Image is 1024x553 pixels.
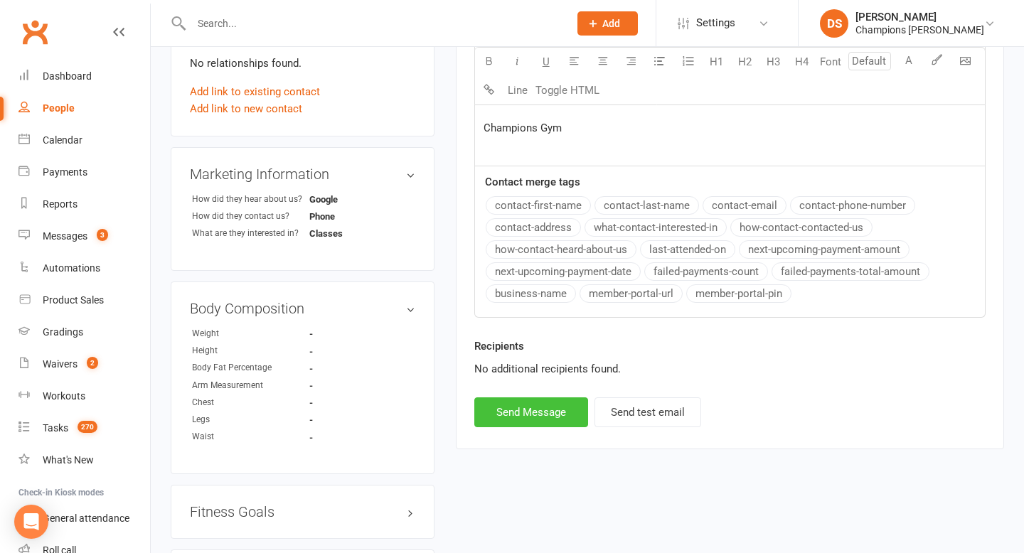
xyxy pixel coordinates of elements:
button: business-name [486,284,576,303]
div: How did they contact us? [192,210,309,223]
div: No additional recipients found. [474,360,986,377]
button: failed-payments-total-amount [772,262,929,281]
span: Add [602,18,620,29]
button: failed-payments-count [644,262,768,281]
div: Workouts [43,390,85,402]
button: U [532,48,560,76]
div: Weight [192,327,309,340]
div: Legs [192,413,309,426]
button: member-portal-url [580,284,683,303]
h3: Marketing Information [190,166,415,182]
button: member-portal-pin [686,284,791,303]
div: What are they interested in? [192,227,309,240]
button: Send test email [594,397,701,427]
div: What's New [43,454,94,466]
strong: Google [309,194,391,205]
div: Chest [192,396,309,409]
button: how-contact-contacted-us [730,218,873,237]
a: General attendance kiosk mode [18,503,150,535]
div: Dashboard [43,70,92,82]
h3: Fitness Goals [190,504,415,520]
div: Automations [43,262,100,274]
button: contact-email [703,196,786,215]
input: Default [848,52,891,70]
strong: - [309,397,391,408]
button: contact-last-name [594,196,699,215]
div: Gradings [43,326,83,338]
button: next-upcoming-payment-date [486,262,641,281]
button: Line [503,76,532,104]
strong: - [309,432,391,443]
a: Messages 3 [18,220,150,252]
div: People [43,102,75,114]
a: Gradings [18,316,150,348]
strong: - [309,414,391,425]
div: Body Fat Percentage [192,361,309,375]
strong: Classes [309,228,391,239]
a: Reports [18,188,150,220]
div: Reports [43,198,78,210]
a: Waivers 2 [18,348,150,380]
div: Waivers [43,358,78,370]
div: Height [192,344,309,358]
a: Payments [18,156,150,188]
a: Workouts [18,380,150,412]
div: DS [820,9,848,38]
h3: Body Composition [190,301,415,316]
strong: - [309,380,391,391]
a: Tasks 270 [18,412,150,444]
input: Search... [187,14,559,33]
label: Contact merge tags [485,173,580,190]
div: Waist [192,430,309,444]
div: Champions [PERSON_NAME] [855,23,984,36]
button: H2 [731,48,759,76]
div: Arm Measurement [192,379,309,392]
button: Add [577,11,638,36]
span: 270 [78,421,97,433]
button: Send Message [474,397,588,427]
button: A [895,48,923,76]
div: Calendar [43,134,82,146]
a: Add link to existing contact [190,83,320,100]
button: H4 [788,48,816,76]
div: Tasks [43,422,68,434]
div: [PERSON_NAME] [855,11,984,23]
a: Clubworx [17,14,53,50]
button: contact-phone-number [790,196,915,215]
button: Toggle HTML [532,76,603,104]
button: Font [816,48,845,76]
strong: - [309,328,391,339]
a: Dashboard [18,60,150,92]
button: next-upcoming-payment-amount [739,240,910,259]
button: what-contact-interested-in [585,218,727,237]
div: Product Sales [43,294,104,306]
strong: - [309,363,391,374]
button: contact-first-name [486,196,591,215]
strong: - [309,346,391,357]
a: Add link to new contact [190,100,302,117]
span: Settings [696,7,735,39]
button: H1 [703,48,731,76]
a: Calendar [18,124,150,156]
span: Champions Gym [484,122,562,134]
button: last-attended-on [640,240,735,259]
button: contact-address [486,218,581,237]
a: Automations [18,252,150,284]
a: What's New [18,444,150,476]
div: General attendance [43,512,129,524]
a: Product Sales [18,284,150,316]
span: U [543,55,550,68]
div: Payments [43,166,87,178]
button: H3 [759,48,788,76]
span: 3 [97,229,108,241]
div: Open Intercom Messenger [14,505,48,539]
strong: Phone [309,211,391,222]
div: Messages [43,230,87,242]
span: 2 [87,357,98,369]
div: How did they hear about us? [192,193,309,206]
p: No relationships found. [190,55,415,72]
button: how-contact-heard-about-us [486,240,636,259]
label: Recipients [474,338,524,355]
a: People [18,92,150,124]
